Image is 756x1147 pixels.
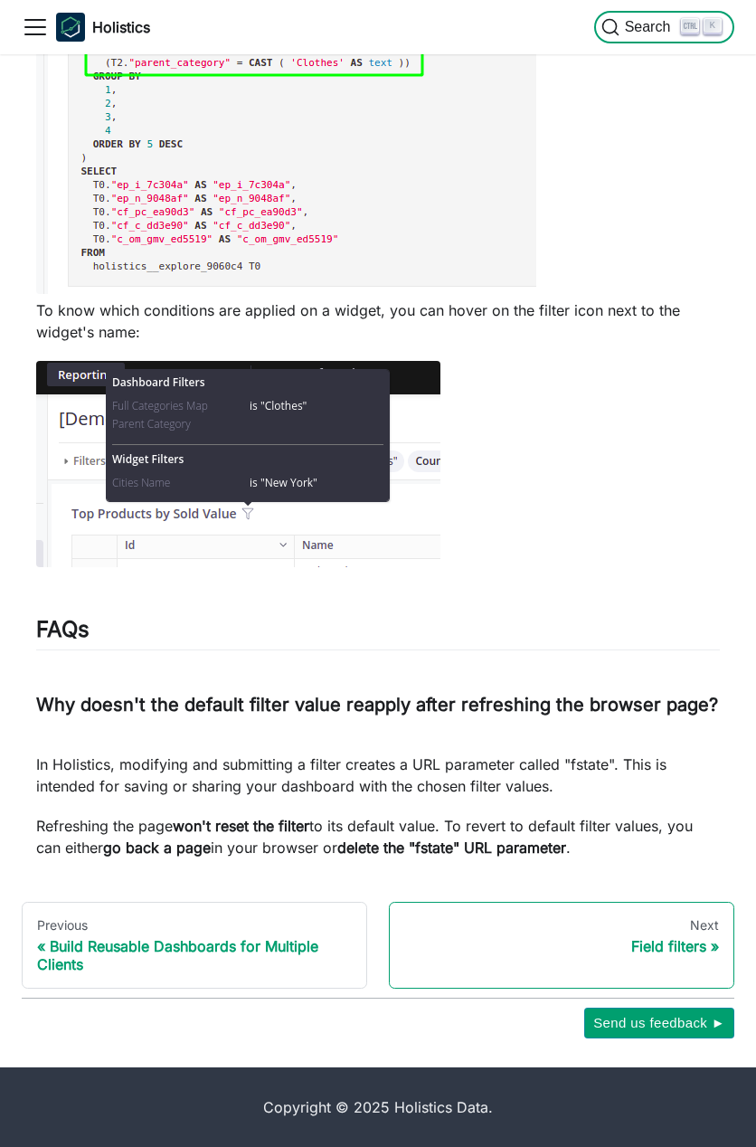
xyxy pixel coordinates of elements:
[22,14,49,41] button: Toggle navigation bar
[337,839,566,857] strong: delete the "fstate" URL parameter
[389,902,734,989] a: NextField filters
[22,902,734,989] nav: Docs pages
[103,839,211,857] strong: go back a page
[36,616,720,650] h2: FAQs
[37,937,352,973] div: Build Reusable Dashboards for Multiple Clients
[56,13,85,42] img: Holistics
[22,902,367,989] a: PreviousBuild Reusable Dashboards for Multiple Clients
[36,299,720,343] p: To know which conditions are applied on a widget, you can hover on the filter icon next to the wi...
[173,817,309,835] strong: won't reset the filter
[594,11,734,43] button: Search (Ctrl+K)
[584,1008,734,1038] button: Send us feedback ►
[37,917,352,934] div: Previous
[36,815,720,858] p: Refreshing the page to its default value. To revert to default filter values, you can either in y...
[404,917,719,934] div: Next
[36,694,720,739] h3: Why doesn't the default filter value reapply after refreshing the browser page?
[619,19,682,35] span: Search
[36,754,720,797] p: In Holistics, modifying and submitting a filter creates a URL parameter called "fstate". This is ...
[704,18,722,34] kbd: K
[404,937,719,955] div: Field filters
[56,13,150,42] a: HolisticsHolistics
[593,1011,725,1035] span: Send us feedback ►
[22,1096,734,1118] div: Copyright © 2025 Holistics Data.
[92,16,150,38] b: Holistics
